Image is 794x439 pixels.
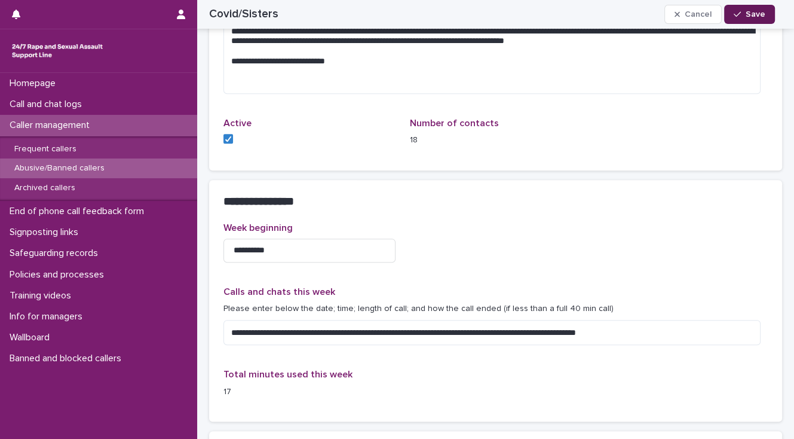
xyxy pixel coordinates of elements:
[5,269,114,281] p: Policies and processes
[685,10,712,19] span: Cancel
[5,78,65,89] p: Homepage
[5,163,114,173] p: Abusive/Banned callers
[223,118,252,128] span: Active
[410,118,499,128] span: Number of contacts
[5,206,154,217] p: End of phone call feedback form
[223,386,396,398] p: 17
[5,353,131,364] p: Banned and blocked callers
[746,10,765,19] span: Save
[223,303,768,315] p: Please enter below the date; time; length of call; and how the call ended (if less than a full 40...
[5,290,81,301] p: Training videos
[664,5,722,24] button: Cancel
[410,134,582,147] p: 18
[5,248,108,259] p: Safeguarding records
[5,227,88,238] p: Signposting links
[5,99,91,110] p: Call and chat logs
[209,7,278,21] h2: Covid/Sisters
[5,120,99,131] p: Caller management
[724,5,775,24] button: Save
[223,287,335,297] span: Calls and chats this week
[5,144,86,154] p: Frequent callers
[5,311,92,322] p: Info for managers
[5,332,59,343] p: Wallboard
[223,223,293,233] span: Week beginning
[10,39,105,63] img: rhQMoQhaT3yELyF149Cw
[223,370,352,379] span: Total minutes used this week
[5,183,85,193] p: Archived callers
